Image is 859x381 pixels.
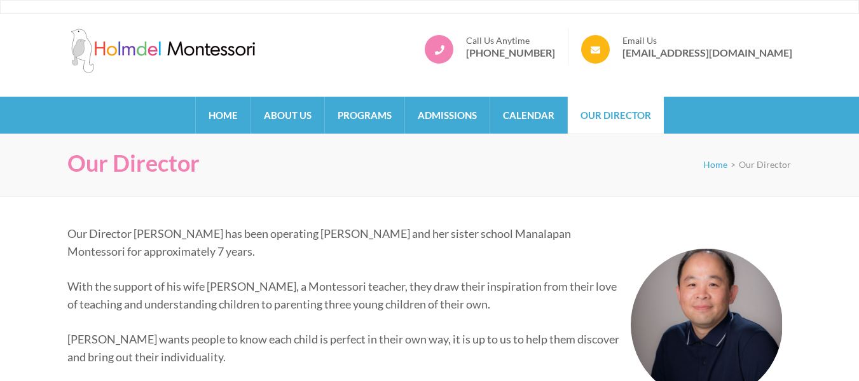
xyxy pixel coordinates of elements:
p: With the support of his wife [PERSON_NAME], a Montessori teacher, they draw their inspiration fro... [67,277,783,313]
a: [PHONE_NUMBER] [466,46,555,59]
a: About Us [251,97,324,134]
a: Admissions [405,97,490,134]
a: Home [196,97,251,134]
a: Programs [325,97,404,134]
a: Home [703,159,727,170]
span: Email Us [622,35,792,46]
p: [PERSON_NAME] wants people to know each child is perfect in their own way, it is up to us to help... [67,330,783,366]
a: Calendar [490,97,567,134]
img: Holmdel Montessori School [67,29,258,73]
a: [EMAIL_ADDRESS][DOMAIN_NAME] [622,46,792,59]
p: Our Director [PERSON_NAME] has been operating [PERSON_NAME] and her sister school Manalapan Monte... [67,225,783,260]
h1: Our Director [67,149,200,177]
a: Our Director [568,97,664,134]
span: Call Us Anytime [466,35,555,46]
span: > [731,159,736,170]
